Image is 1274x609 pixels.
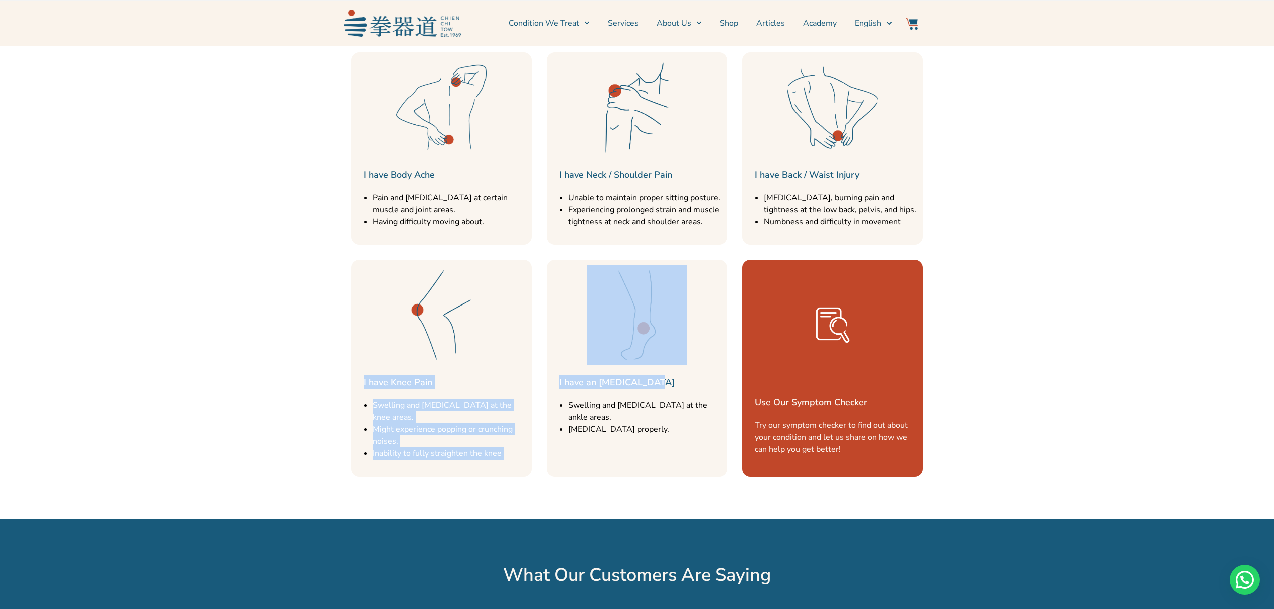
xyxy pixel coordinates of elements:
[803,11,837,36] a: Academy
[608,11,639,36] a: Services
[373,399,527,423] li: Swelling and [MEDICAL_DATA] at the knee areas.
[755,169,859,181] a: I have Back / Waist Injury
[657,11,702,36] a: About Us
[568,204,722,228] li: Experiencing prolonged strain and muscle tightness at neck and shoulder areas.
[755,419,918,455] p: Try our symptom checker to find out about your condition and let us share on how we can help you ...
[755,396,867,408] a: Use Our Symptom Checker
[568,423,722,435] li: [MEDICAL_DATA] properly.
[466,11,892,36] nav: Menu
[568,399,722,423] li: Swelling and [MEDICAL_DATA] at the ankle areas.
[373,423,527,447] li: Might experience popping or crunching noises.
[373,192,527,216] li: Pain and [MEDICAL_DATA] at certain muscle and joint areas.
[587,57,687,158] img: Services Icon-43
[364,376,432,388] a: I have Knee Pain
[568,192,722,204] li: Unable to maintain proper sitting posture.
[373,447,527,460] li: Inability to fully straighten the knee
[5,564,1269,586] h2: What Our Customers Are Saying
[587,265,687,365] img: Services Icon-38
[373,216,527,228] li: Having difficulty moving about.
[391,265,492,365] img: Services Icon-41
[855,11,892,36] a: English
[391,57,492,158] img: Services Icon-39
[720,11,738,36] a: Shop
[509,11,590,36] a: Condition We Treat
[808,300,858,350] img: Search-08
[559,376,675,388] a: I have an [MEDICAL_DATA]
[559,169,672,181] a: I have Neck / Shoulder Pain
[364,169,435,181] a: I have Body Ache
[782,57,883,158] img: Services Icon-44
[764,192,918,216] li: [MEDICAL_DATA], burning pain and tightness at the low back, pelvis, and hips.
[855,17,881,29] span: English
[756,11,785,36] a: Articles
[764,216,918,228] li: Numbness and difficulty in movement
[906,18,918,30] img: Website Icon-03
